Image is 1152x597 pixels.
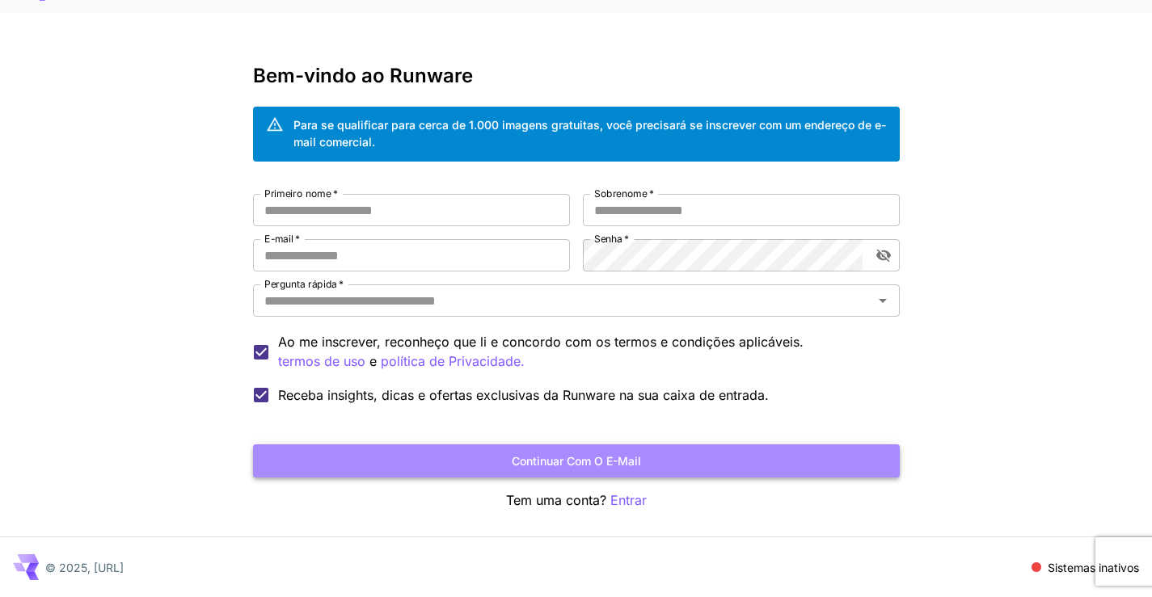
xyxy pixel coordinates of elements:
font: Primeiro nome [264,187,331,200]
font: Senha [594,233,622,245]
font: Tem uma conta? [506,492,606,508]
button: Ao me inscrever, reconheço que li e concordo com os termos e condições aplicáveis. termos de uso e [381,351,525,372]
button: Ao me inscrever, reconheço que li e concordo com os termos e condições aplicáveis. e política de ... [278,351,365,372]
button: alternar a visibilidade da senha [869,241,898,270]
font: e [369,353,377,369]
font: política de Privacidade. [381,353,525,369]
font: Sobrenome [594,187,647,200]
font: termos de uso [278,353,365,369]
font: Sistemas inativos [1048,561,1139,574]
font: © 2025, [URL] [45,561,124,574]
font: Entrar [610,492,647,508]
font: Pergunta rápida [264,278,337,290]
button: Abrir [871,289,894,312]
font: Para se qualificar para cerca de 1.000 imagens gratuitas, você precisará se inscrever com um ende... [293,118,886,149]
font: Receba insights, dicas e ofertas exclusivas da Runware na sua caixa de entrada. [278,387,769,403]
font: Bem-vindo ao Runware [253,64,473,87]
font: Continuar com o e-mail [512,454,641,468]
button: Continuar com o e-mail [253,444,900,477]
font: Ao me inscrever, reconheço que li e concordo com os termos e condições aplicáveis. [278,334,804,350]
button: Entrar [610,490,647,511]
font: E-mail [264,233,293,245]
